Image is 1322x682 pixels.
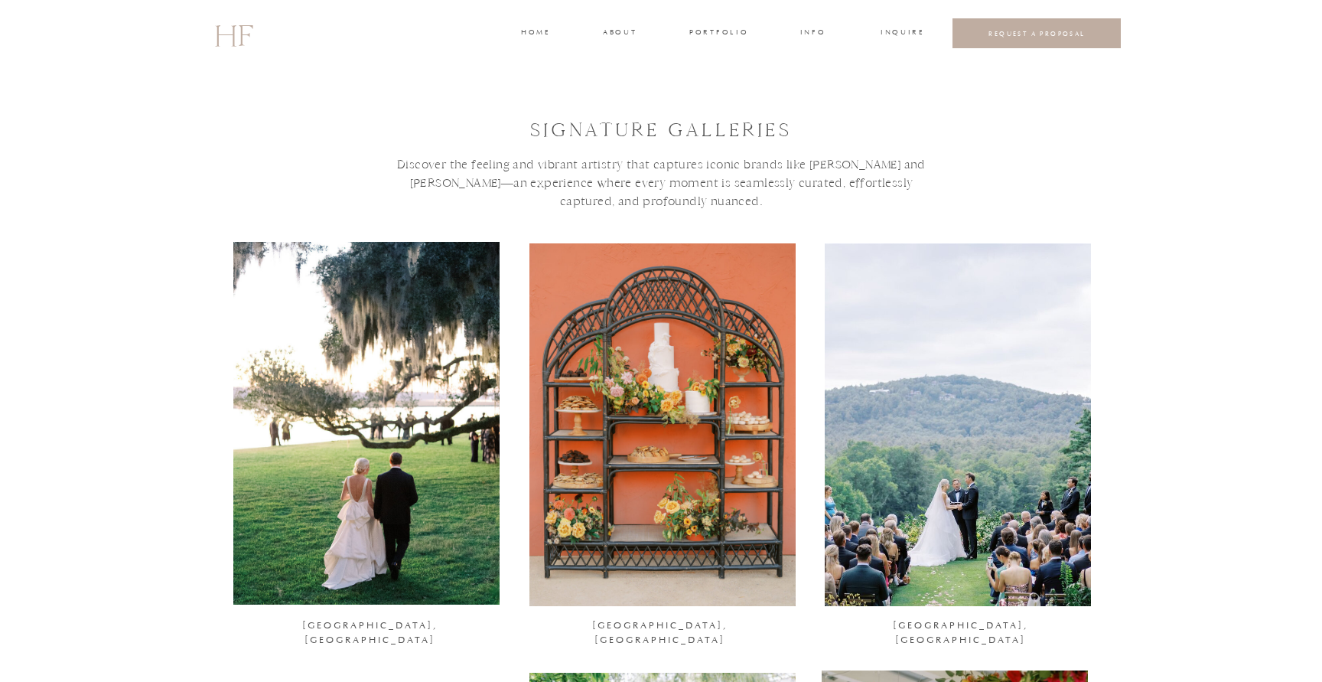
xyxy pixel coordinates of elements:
a: INQUIRE [881,27,922,41]
a: REQUEST A PROPOSAL [965,29,1109,38]
a: about [603,27,635,41]
a: INFO [799,27,827,41]
a: HF [214,11,252,56]
a: portfolio [689,27,747,41]
a: home [521,27,549,41]
h3: Discover the feeling and vibrant artistry that captures iconic brands like [PERSON_NAME] and [PER... [383,155,939,270]
a: [GEOGRAPHIC_DATA], [GEOGRAPHIC_DATA] [545,618,774,639]
h1: signature GALLEries [529,118,793,145]
a: [GEOGRAPHIC_DATA], [GEOGRAPHIC_DATA] [845,618,1075,639]
a: [GEOGRAPHIC_DATA], [GEOGRAPHIC_DATA] [255,618,484,639]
